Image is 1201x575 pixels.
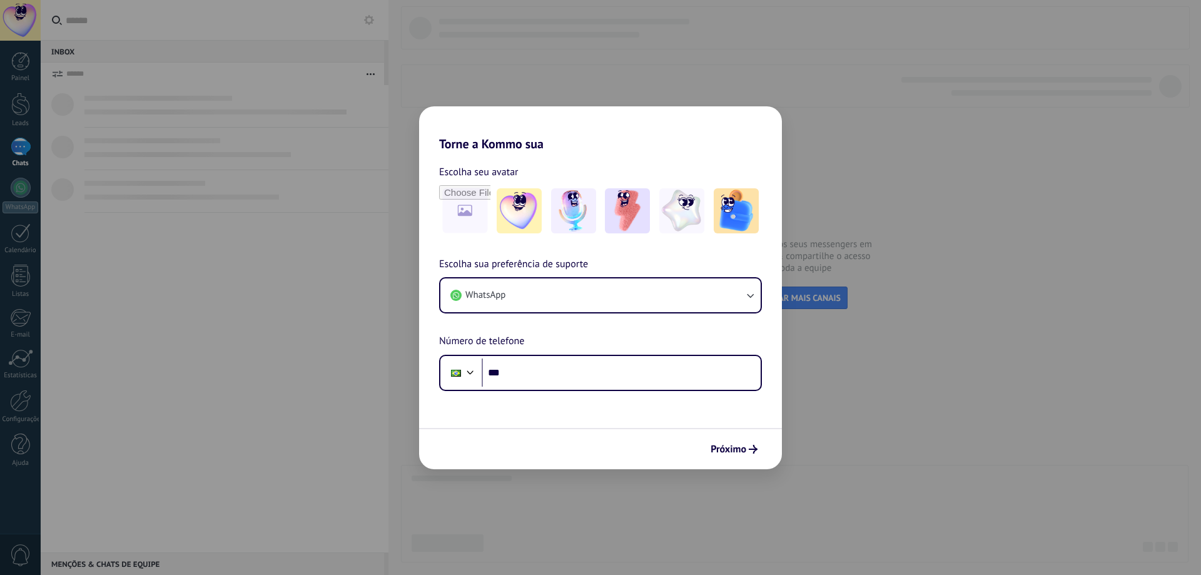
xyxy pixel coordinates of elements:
button: Próximo [705,439,763,460]
img: -1.jpeg [497,188,542,233]
button: WhatsApp [440,278,761,312]
span: WhatsApp [465,289,505,302]
img: -3.jpeg [605,188,650,233]
span: Escolha seu avatar [439,164,519,180]
h2: Torne a Kommo sua [419,106,782,151]
span: Número de telefone [439,333,524,350]
img: -5.jpeg [714,188,759,233]
div: Brazil: + 55 [444,360,468,386]
span: Escolha sua preferência de suporte [439,257,588,273]
img: -2.jpeg [551,188,596,233]
img: -4.jpeg [659,188,704,233]
span: Próximo [711,445,746,454]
